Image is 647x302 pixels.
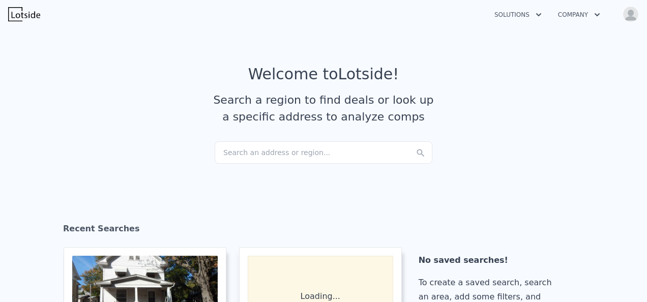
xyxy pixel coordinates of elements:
[215,141,432,164] div: Search an address or region...
[248,65,399,83] div: Welcome to Lotside !
[550,6,608,24] button: Company
[486,6,550,24] button: Solutions
[419,253,565,267] div: No saved searches!
[623,6,639,22] img: avatar
[63,215,584,247] div: Recent Searches
[8,7,40,21] img: Lotside
[210,92,437,125] div: Search a region to find deals or look up a specific address to analyze comps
